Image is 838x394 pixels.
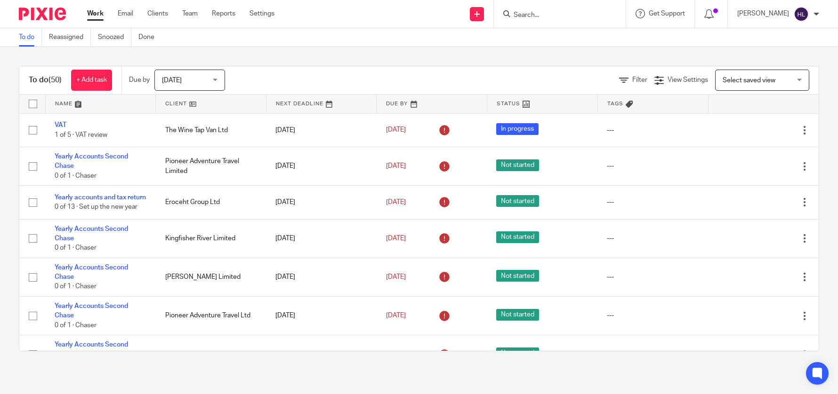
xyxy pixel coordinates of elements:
td: [DATE] [266,147,377,185]
span: Not started [496,347,539,359]
a: Team [182,9,198,18]
td: [DATE] [266,335,377,374]
a: Yearly accounts and tax return [55,194,146,201]
span: Not started [496,231,539,243]
img: Pixie [19,8,66,20]
span: 0 of 1 · Chaser [55,173,97,179]
td: Gariox Ltd [156,335,266,374]
span: [DATE] [386,199,406,205]
span: Not started [496,270,539,282]
span: [DATE] [162,77,182,84]
span: 1 of 5 · VAT review [55,132,107,138]
a: Reassigned [49,28,91,47]
span: [DATE] [386,274,406,280]
a: Yearly Accounts Second Chase [55,341,128,357]
td: Kingfisher River Limited [156,219,266,258]
a: Yearly Accounts Second Chase [55,264,128,280]
p: [PERSON_NAME] [737,9,789,18]
div: --- [607,311,699,320]
span: 0 of 1 · Chaser [55,284,97,290]
td: [DATE] [266,186,377,219]
a: Email [118,9,133,18]
p: Due by [129,75,150,85]
div: --- [607,161,699,171]
span: [DATE] [386,127,406,134]
td: [PERSON_NAME] Limited [156,258,266,296]
div: --- [607,197,699,207]
a: Yearly Accounts Second Chase [55,303,128,319]
span: Not started [496,159,539,171]
span: Not started [496,309,539,321]
span: Get Support [649,10,685,17]
span: (50) [48,76,62,84]
h1: To do [29,75,62,85]
td: The Wine Tap Van Ltd [156,113,266,147]
div: --- [607,272,699,282]
a: VAT [55,122,66,128]
td: Pioneer Adventure Travel Limited [156,147,266,185]
span: Filter [632,77,647,83]
a: Reports [212,9,235,18]
a: Snoozed [98,28,131,47]
div: --- [607,350,699,359]
input: Search [513,11,597,20]
div: --- [607,234,699,243]
span: [DATE] [386,235,406,242]
span: 0 of 1 · Chaser [55,244,97,251]
div: --- [607,126,699,135]
img: svg%3E [794,7,809,22]
span: 0 of 13 · Set up the new year [55,204,137,210]
a: + Add task [71,70,112,91]
span: Select saved view [723,77,775,84]
td: Pioneer Adventure Travel Ltd [156,296,266,335]
td: [DATE] [266,296,377,335]
span: [DATE] [386,312,406,319]
a: To do [19,28,42,47]
span: In progress [496,123,539,135]
a: Work [87,9,104,18]
span: View Settings [668,77,708,83]
td: Eroceht Group Ltd [156,186,266,219]
td: [DATE] [266,258,377,296]
a: Yearly Accounts Second Chase [55,226,128,242]
span: 0 of 1 · Chaser [55,322,97,329]
td: [DATE] [266,219,377,258]
span: Not started [496,195,539,207]
span: [DATE] [386,163,406,169]
a: Settings [250,9,274,18]
a: Yearly Accounts Second Chase [55,153,128,169]
td: [DATE] [266,113,377,147]
span: Tags [607,101,623,106]
a: Done [138,28,161,47]
a: Clients [147,9,168,18]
